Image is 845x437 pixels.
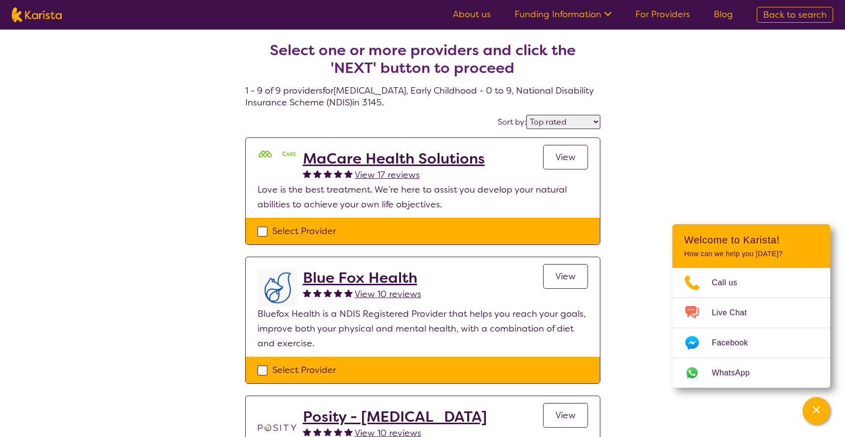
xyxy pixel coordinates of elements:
a: Blue Fox Health [303,269,421,287]
a: About us [453,8,491,20]
img: fullstar [303,169,311,178]
span: Live Chat [712,305,759,320]
h2: Select one or more providers and click the 'NEXT' button to proceed [257,41,588,77]
img: fullstar [313,428,322,436]
img: fullstar [324,169,332,178]
a: Back to search [757,7,833,23]
a: Web link opens in a new tab. [672,358,830,388]
div: Channel Menu [672,224,830,388]
img: lyehhyr6avbivpacwqcf.png [257,269,297,306]
img: fullstar [344,428,353,436]
a: View 10 reviews [355,287,421,302]
img: fullstar [344,169,353,178]
p: Love is the best treatment. We’re here to assist you develop your natural abilities to achieve yo... [257,182,588,212]
img: mgttalrdbt23wl6urpfy.png [257,150,297,160]
img: fullstar [303,428,311,436]
a: View [543,403,588,428]
span: View 10 reviews [355,288,421,300]
span: View [555,270,576,282]
a: View [543,264,588,289]
ul: Choose channel [672,268,830,388]
a: Posity - [MEDICAL_DATA] [303,408,487,426]
button: Channel Menu [803,397,830,425]
img: fullstar [334,169,342,178]
span: View [555,409,576,421]
img: fullstar [334,289,342,297]
p: Bluefox Health is a NDIS Registered Provider that helps you reach your goals, improve both your p... [257,306,588,351]
label: Sort by: [498,117,526,127]
h2: Welcome to Karista! [684,234,818,246]
img: fullstar [324,289,332,297]
span: WhatsApp [712,366,762,380]
p: How can we help you [DATE]? [684,250,818,258]
span: Facebook [712,336,760,350]
img: fullstar [334,428,342,436]
img: fullstar [313,169,322,178]
img: Karista logo [12,7,62,22]
a: View [543,145,588,169]
a: Funding Information [514,8,612,20]
h4: 1 - 9 of 9 providers for [MEDICAL_DATA] , Early Childhood - 0 to 9 , National Disability Insuranc... [245,18,600,108]
span: Call us [712,275,749,290]
img: fullstar [324,428,332,436]
span: View 17 reviews [355,169,420,181]
img: fullstar [303,289,311,297]
img: fullstar [344,289,353,297]
a: For Providers [635,8,690,20]
a: MaCare Health Solutions [303,150,485,168]
span: View [555,151,576,163]
span: Back to search [763,9,827,21]
a: Blog [714,8,733,20]
img: fullstar [313,289,322,297]
a: View 17 reviews [355,168,420,182]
